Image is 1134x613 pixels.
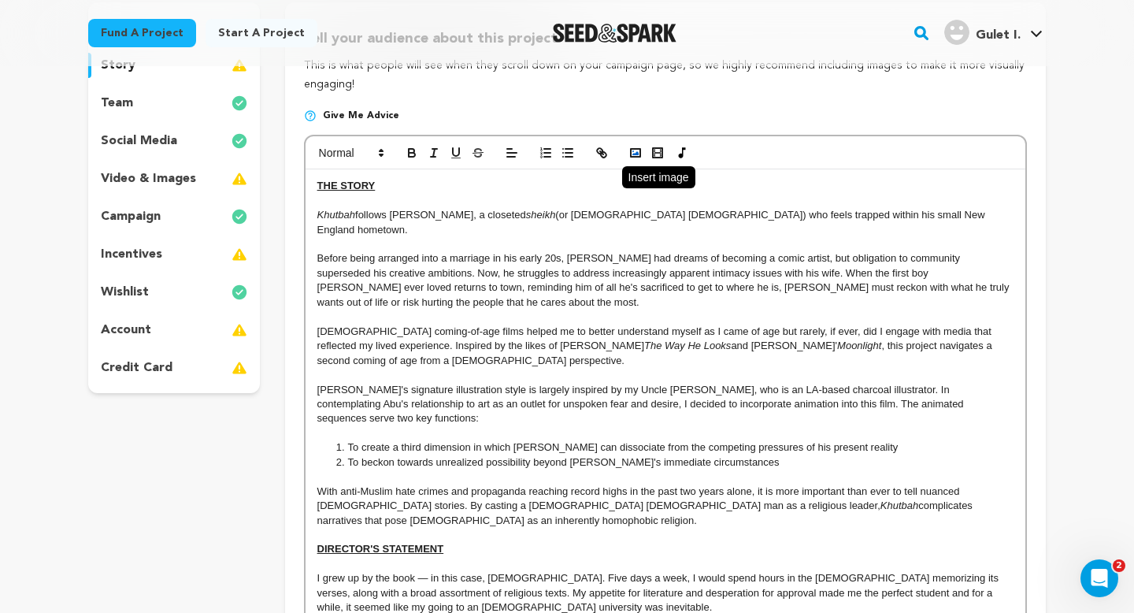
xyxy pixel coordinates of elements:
a: Gulet I.'s Profile [941,17,1046,45]
img: warning-full.svg [232,321,247,340]
p: team [101,94,133,113]
p: credit card [101,359,172,377]
p: video & images [101,169,196,188]
a: Fund a project [88,19,196,47]
p: This is what people will see when they scroll down on your campaign page, so we highly recommend ... [304,57,1027,95]
p: Before being arranged into a marriage in his early 20s, [PERSON_NAME] had dreams of becoming a co... [317,251,1014,310]
p: follows [PERSON_NAME], a closeted (or [DEMOGRAPHIC_DATA] [DEMOGRAPHIC_DATA]) who feels trapped wi... [317,208,1014,237]
button: account [88,318,260,343]
li: To beckon towards unrealized possibility beyond [PERSON_NAME]'s immediate circumstances [332,455,1014,470]
button: social media [88,128,260,154]
p: campaign [101,207,161,226]
p: [DEMOGRAPHIC_DATA] coming-of-age films helped me to better understand myself as I came of age but... [317,325,1014,368]
img: user.png [944,20,969,45]
img: check-circle-full.svg [232,207,247,226]
p: [PERSON_NAME]'s signature illustration style is largely inspired by my Uncle [PERSON_NAME], who i... [317,383,1014,426]
div: Gulet I.'s Profile [944,20,1021,45]
span: Gulet I. [976,29,1021,42]
u: DIRECTOR'S STATEMENT [317,543,444,555]
button: team [88,91,260,116]
button: incentives [88,242,260,267]
em: sheikh [526,209,556,221]
span: Gulet I.'s Profile [941,17,1046,50]
em: Khutbah [317,209,355,221]
p: With anti-Muslim hate crimes and propaganda reaching record highs in the past two years alone, it... [317,485,1014,528]
button: campaign [88,204,260,229]
em: Moonlight [837,340,881,351]
img: check-circle-full.svg [232,132,247,150]
iframe: Intercom live chat [1080,559,1118,597]
em: The Way He Looks [644,340,731,351]
img: Seed&Spark Logo Dark Mode [553,24,676,43]
button: credit card [88,355,260,381]
p: incentives [101,245,162,264]
li: To create a third dimension in which [PERSON_NAME] can dissociate from the competing pressures of... [332,440,1014,455]
a: Seed&Spark Homepage [553,24,676,43]
u: THE STORY [317,180,376,191]
a: Start a project [206,19,317,47]
p: wishlist [101,283,149,302]
p: account [101,321,151,340]
span: 2 [1113,559,1125,572]
button: video & images [88,166,260,191]
img: help-circle.svg [304,110,317,122]
button: wishlist [88,280,260,305]
img: warning-full.svg [232,245,247,264]
img: warning-full.svg [232,359,247,377]
img: warning-full.svg [232,169,247,188]
em: Khutbah [880,500,918,511]
span: Give me advice [323,110,399,122]
p: social media [101,132,177,150]
img: check-circle-full.svg [232,94,247,113]
img: check-circle-full.svg [232,283,247,302]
